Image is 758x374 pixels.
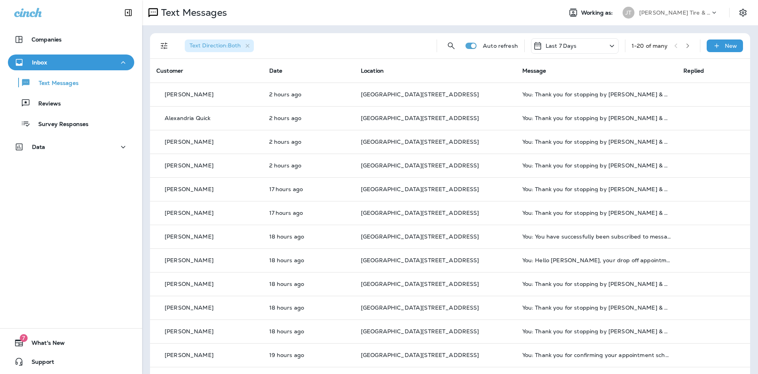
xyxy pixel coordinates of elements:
p: Aug 11, 2025 03:41 PM [269,281,348,287]
div: 1 - 20 of many [632,43,668,49]
button: Inbox [8,55,134,70]
p: [PERSON_NAME] [165,328,214,335]
button: Companies [8,32,134,47]
button: Collapse Sidebar [117,5,139,21]
p: [PERSON_NAME] [165,210,214,216]
span: Support [24,359,54,368]
span: Message [522,67,546,74]
span: [GEOGRAPHIC_DATA][STREET_ADDRESS] [361,138,479,145]
span: [GEOGRAPHIC_DATA][STREET_ADDRESS] [361,209,479,216]
span: [GEOGRAPHIC_DATA][STREET_ADDRESS] [361,280,479,288]
p: Companies [32,36,62,43]
p: Text Messages [31,80,79,87]
span: Replied [683,67,704,74]
span: What's New [24,340,65,349]
span: [GEOGRAPHIC_DATA][STREET_ADDRESS] [361,186,479,193]
p: [PERSON_NAME] [165,139,214,145]
p: [PERSON_NAME] [165,233,214,240]
span: [GEOGRAPHIC_DATA][STREET_ADDRESS] [361,257,479,264]
p: Aug 12, 2025 08:05 AM [269,162,348,169]
span: Date [269,67,283,74]
span: Location [361,67,384,74]
div: You: Thank you for stopping by Jensen Tire & Auto - South 144th Street. Please take 30 seconds to... [522,304,671,311]
span: Working as: [581,9,615,16]
p: Last 7 Days [546,43,577,49]
div: You: Thank you for stopping by Jensen Tire & Auto - South 144th Street. Please take 30 seconds to... [522,328,671,335]
div: You: Thank you for stopping by Jensen Tire & Auto - South 144th Street. Please take 30 seconds to... [522,281,671,287]
p: Alexandria Quick [165,115,210,121]
p: Aug 12, 2025 08:05 AM [269,91,348,98]
div: You: You have successfully been subscribed to messages from Jensen Tire & Auto. Reply HELP for he... [522,233,671,240]
p: Data [32,144,45,150]
span: Text Direction : Both [189,42,241,49]
p: [PERSON_NAME] Tire & Auto [639,9,710,16]
p: Aug 11, 2025 03:41 PM [269,304,348,311]
button: Text Messages [8,74,134,91]
span: Customer [156,67,183,74]
p: [PERSON_NAME] [165,257,214,263]
div: JT [623,7,634,19]
span: [GEOGRAPHIC_DATA][STREET_ADDRESS] [361,91,479,98]
p: [PERSON_NAME] [165,281,214,287]
button: 7What's New [8,335,134,351]
span: [GEOGRAPHIC_DATA][STREET_ADDRESS] [361,328,479,335]
div: You: Thank you for stopping by Jensen Tire & Auto - South 144th Street. Please take 30 seconds to... [522,162,671,169]
p: Auto refresh [483,43,518,49]
p: Aug 12, 2025 08:05 AM [269,115,348,121]
p: Survey Responses [30,121,88,128]
button: Survey Responses [8,115,134,132]
p: Aug 11, 2025 04:40 PM [269,210,348,216]
div: You: Thank you for stopping by Jensen Tire & Auto - South 144th Street. Please take 30 seconds to... [522,115,671,121]
span: [GEOGRAPHIC_DATA][STREET_ADDRESS] [361,304,479,311]
span: [GEOGRAPHIC_DATA][STREET_ADDRESS] [361,162,479,169]
button: Settings [736,6,750,20]
button: Data [8,139,134,155]
p: Aug 11, 2025 04:40 PM [269,186,348,192]
span: [GEOGRAPHIC_DATA][STREET_ADDRESS] [361,233,479,240]
button: Reviews [8,95,134,111]
p: Aug 11, 2025 03:53 PM [269,233,348,240]
p: [PERSON_NAME] [165,304,214,311]
p: [PERSON_NAME] [165,91,214,98]
div: Text Direction:Both [185,39,254,52]
div: You: Thank you for stopping by Jensen Tire & Auto - South 144th Street. Please take 30 seconds to... [522,91,671,98]
p: Aug 11, 2025 02:52 PM [269,352,348,358]
button: Support [8,354,134,370]
p: Text Messages [158,7,227,19]
p: Aug 12, 2025 08:05 AM [269,139,348,145]
p: [PERSON_NAME] [165,352,214,358]
p: Aug 11, 2025 03:41 PM [269,328,348,335]
p: [PERSON_NAME] [165,162,214,169]
span: 7 [20,334,28,342]
div: You: Thank you for stopping by Jensen Tire & Auto - South 144th Street. Please take 30 seconds to... [522,186,671,192]
p: Reviews [30,100,61,108]
p: [PERSON_NAME] [165,186,214,192]
button: Search Messages [443,38,459,54]
div: You: Thank you for stopping by Jensen Tire & Auto - South 144th Street. Please take 30 seconds to... [522,210,671,216]
p: Aug 11, 2025 03:47 PM [269,257,348,263]
p: Inbox [32,59,47,66]
span: [GEOGRAPHIC_DATA][STREET_ADDRESS] [361,351,479,359]
div: You: Thank you for confirming your appointment scheduled for 08/12/2025 3:00 PM with South 144th ... [522,352,671,358]
div: You: Thank you for stopping by Jensen Tire & Auto - South 144th Street. Please take 30 seconds to... [522,139,671,145]
p: New [725,43,737,49]
button: Filters [156,38,172,54]
div: You: Hello Blair, your drop off appointment at Jensen Tire & Auto is tomorrow. Reschedule? Call +... [522,257,671,263]
span: [GEOGRAPHIC_DATA][STREET_ADDRESS] [361,115,479,122]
